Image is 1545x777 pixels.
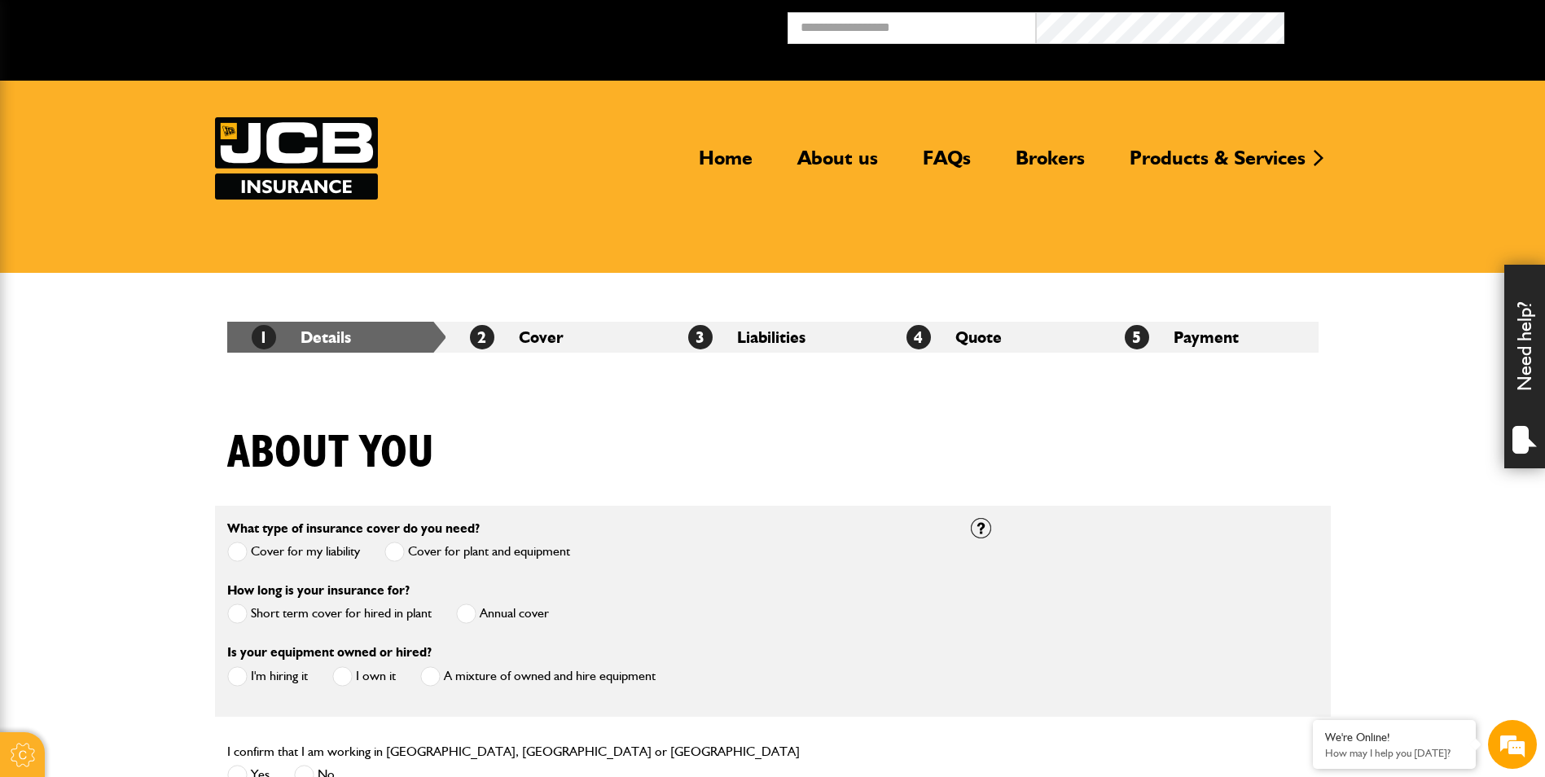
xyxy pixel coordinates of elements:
a: About us [785,146,890,183]
a: Home [687,146,765,183]
span: 3 [688,325,713,349]
a: Brokers [1003,146,1097,183]
li: Details [227,322,446,353]
div: Need help? [1504,265,1545,468]
label: A mixture of owned and hire equipment [420,666,656,687]
label: Short term cover for hired in plant [227,604,432,624]
div: We're Online! [1325,731,1464,744]
a: JCB Insurance Services [215,117,378,200]
button: Broker Login [1284,12,1533,37]
span: 4 [906,325,931,349]
label: Cover for my liability [227,542,360,562]
label: How long is your insurance for? [227,584,410,597]
label: I confirm that I am working in [GEOGRAPHIC_DATA], [GEOGRAPHIC_DATA] or [GEOGRAPHIC_DATA] [227,745,800,758]
li: Payment [1100,322,1319,353]
label: What type of insurance cover do you need? [227,522,480,535]
li: Liabilities [664,322,882,353]
a: Products & Services [1117,146,1318,183]
label: I own it [332,666,396,687]
li: Cover [446,322,664,353]
a: FAQs [911,146,983,183]
label: I'm hiring it [227,666,308,687]
label: Is your equipment owned or hired? [227,646,432,659]
label: Cover for plant and equipment [384,542,570,562]
img: JCB Insurance Services logo [215,117,378,200]
span: 1 [252,325,276,349]
span: 2 [470,325,494,349]
label: Annual cover [456,604,549,624]
li: Quote [882,322,1100,353]
span: 5 [1125,325,1149,349]
p: How may I help you today? [1325,747,1464,759]
h1: About you [227,426,434,481]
